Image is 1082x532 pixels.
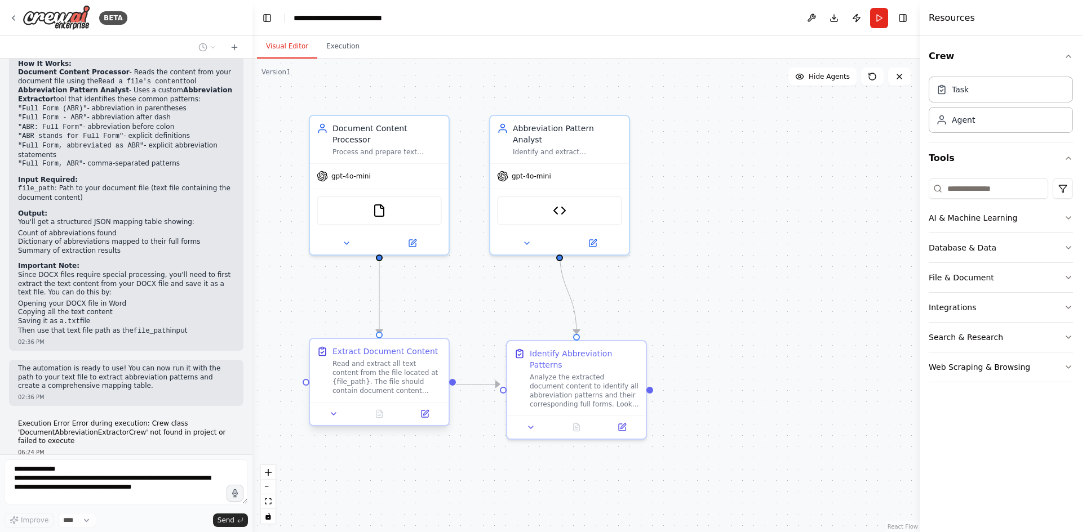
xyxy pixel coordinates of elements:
[99,11,127,25] div: BETA
[225,41,243,54] button: Start a new chat
[317,35,369,59] button: Execution
[513,147,622,157] div: Identify and extract abbreviation patterns from document text, creating comprehensive mapping tab...
[18,60,72,68] strong: How It Works:
[18,299,234,309] li: Opening your DOCX file in Word
[18,113,234,123] li: - abbreviation after dash
[18,317,234,327] li: Saving it as a file
[929,11,975,25] h4: Resources
[456,379,500,390] g: Edge from 7703224d-ec77-4836-afc5-d6449c090fba to 0c952526-6ce6-447e-b3c4-608cf97029e6
[929,142,1073,174] button: Tools
[18,105,87,113] code: "Full Form (ABR)"
[261,494,276,509] button: fit view
[18,123,83,131] code: "ABR: Full Form"
[18,176,78,184] strong: Input Required:
[929,174,1073,391] div: Tools
[18,68,234,86] li: - Reads the content from your document file using the tool
[331,172,371,181] span: gpt-4o-mini
[405,407,444,421] button: Open in side panel
[18,262,79,270] strong: Important Note:
[309,340,450,428] div: Extract Document ContentRead and extract all text content from the file located at {file_path}. T...
[294,12,414,24] nav: breadcrumb
[332,147,442,157] div: Process and prepare text content from document files for abbreviation analysis
[18,247,234,256] li: Summary of extraction results
[18,114,87,122] code: "Full Form - ABR"
[261,465,276,480] button: zoom in
[356,407,403,421] button: No output available
[18,86,232,103] strong: Abbreviation Extractor
[489,115,630,256] div: Abbreviation Pattern AnalystIdentify and extract abbreviation patterns from document text, creati...
[18,104,234,114] li: - abbreviation in parentheses
[929,41,1073,72] button: Crew
[602,421,641,434] button: Open in side panel
[554,250,582,334] g: Edge from 096adc9b-7164-482b-82b2-718d9bdefa4b to 0c952526-6ce6-447e-b3c4-608cf97029e6
[380,236,444,250] button: Open in side panel
[929,352,1073,382] button: Web Scraping & Browsing
[261,509,276,524] button: toggle interactivity
[506,340,647,440] div: Identify Abbreviation PatternsAnalyze the extracted document content to identify all abbreviation...
[18,238,234,247] li: Dictionary of abbreviations mapped to their full forms
[18,160,83,168] code: "Full Form, ABR"
[18,209,47,217] strong: Output:
[134,327,170,335] code: file_path
[809,72,850,81] span: Hide Agents
[21,516,48,525] span: Improve
[929,293,1073,322] button: Integrations
[18,141,234,159] li: - explicit abbreviation statements
[18,327,234,336] li: Then use that text file path as the input
[18,393,234,401] div: 02:36 PM
[18,271,234,297] p: Since DOCX files require special processing, you'll need to first extract the text content from y...
[929,263,1073,292] button: File & Document
[218,516,234,525] span: Send
[952,84,969,95] div: Task
[888,524,918,530] a: React Flow attribution
[374,250,385,334] g: Edge from fb4f94a0-c766-45d0-a192-fe22d7223d72 to 7703224d-ec77-4836-afc5-d6449c090fba
[373,204,386,217] img: FileReadTool
[929,72,1073,142] div: Crew
[18,364,234,391] p: The automation is ready to use! You can now run it with the path to your text file to extract abb...
[929,323,1073,352] button: Search & Research
[194,41,221,54] button: Switch to previous chat
[18,448,234,457] div: 06:24 PM
[895,10,911,26] button: Hide right sidebar
[18,185,55,193] code: file_path
[309,115,450,256] div: Document Content ProcessorProcess and prepare text content from document files for abbreviation a...
[18,123,234,132] li: - abbreviation before colon
[18,68,130,76] strong: Document Content Processor
[18,184,234,202] li: : Path to your document file (text file containing the document content)
[18,142,144,150] code: "Full Form, abbreviated as ABR"
[18,86,129,94] strong: Abbreviation Pattern Analyst
[530,373,639,409] div: Analyze the extracted document content to identify all abbreviation patterns and their correspond...
[18,132,123,140] code: "ABR stands for Full Form"
[332,346,438,357] div: Extract Document Content
[530,348,639,370] div: Identify Abbreviation Patterns
[952,114,975,126] div: Agent
[553,421,601,434] button: No output available
[18,86,234,168] li: - Uses a custom tool that identifies these common patterns:
[257,35,317,59] button: Visual Editor
[18,218,234,227] p: You'll get a structured JSON mapping table showing:
[18,308,234,317] li: Copying all the text content
[513,123,622,145] div: Abbreviation Pattern Analyst
[561,236,624,250] button: Open in side panel
[18,419,234,446] p: Execution Error Error during execution: Crew class 'DocumentAbbreviationExtractorCrew' not found ...
[18,132,234,141] li: - explicit definitions
[213,513,248,527] button: Send
[261,68,291,77] div: Version 1
[64,318,80,325] code: .txt
[18,229,234,238] li: Count of abbreviations found
[23,5,90,30] img: Logo
[18,338,234,346] div: 02:36 PM
[261,480,276,494] button: zoom out
[259,10,275,26] button: Hide left sidebar
[929,233,1073,262] button: Database & Data
[98,78,183,86] code: Read a file's content
[332,123,442,145] div: Document Content Processor
[5,513,54,527] button: Improve
[512,172,551,181] span: gpt-4o-mini
[788,68,857,86] button: Hide Agents
[553,204,566,217] img: Abbreviation Extractor
[332,359,442,395] div: Read and extract all text content from the file located at {file_path}. The file should contain d...
[261,465,276,524] div: React Flow controls
[227,485,243,502] button: Click to speak your automation idea
[18,159,234,169] li: - comma-separated patterns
